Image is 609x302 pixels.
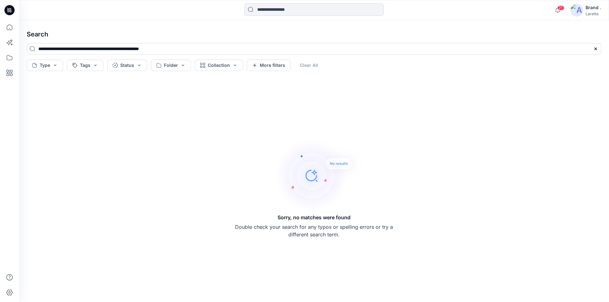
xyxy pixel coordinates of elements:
[570,4,583,16] img: avatar
[586,4,601,11] div: Brand .
[275,138,363,214] img: Sorry, no matches were found
[151,60,191,71] button: Folder
[195,60,243,71] button: Collection
[247,60,291,71] button: More filters
[27,60,63,71] button: Type
[557,5,564,10] span: 21
[586,11,601,16] div: Laretto
[22,25,606,43] h4: Search
[235,223,393,238] p: Double check your search for any typos or spelling errors or try a different search term.
[107,60,147,71] button: Status
[67,60,103,71] button: Tags
[278,214,350,221] h5: Sorry, no matches were found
